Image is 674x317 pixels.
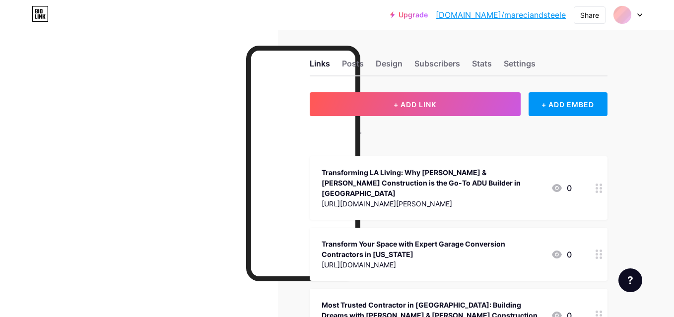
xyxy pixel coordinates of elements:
[322,167,543,198] div: Transforming LA Living: Why [PERSON_NAME] & [PERSON_NAME] Construction is the Go-To ADU Builder i...
[322,259,543,270] div: [URL][DOMAIN_NAME]
[342,58,364,75] div: Posts
[390,11,428,19] a: Upgrade
[394,100,436,109] span: + ADD LINK
[472,58,492,75] div: Stats
[580,10,599,20] div: Share
[322,198,543,209] div: [URL][DOMAIN_NAME][PERSON_NAME]
[322,239,543,259] div: Transform Your Space with Expert Garage Conversion Contractors in [US_STATE]
[310,58,330,75] div: Links
[504,58,536,75] div: Settings
[310,92,521,116] button: + ADD LINK
[376,58,403,75] div: Design
[551,249,572,260] div: 0
[551,182,572,194] div: 0
[436,9,566,21] a: [DOMAIN_NAME]/mareciandsteele
[414,58,460,75] div: Subscribers
[529,92,607,116] div: + ADD EMBED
